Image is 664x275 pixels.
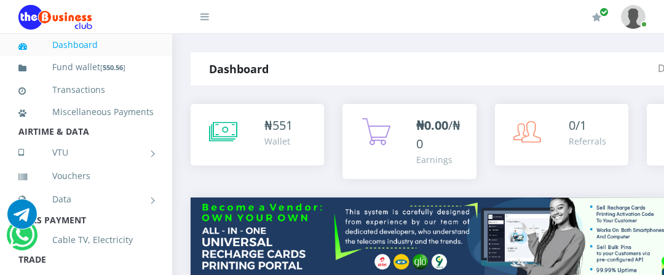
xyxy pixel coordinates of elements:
a: 0/1 Referrals [495,104,628,165]
a: VTU [18,137,154,168]
a: Data [18,184,154,215]
div: Referrals [569,135,606,148]
a: Cable TV, Electricity [18,226,154,254]
a: Chat for support [9,229,34,250]
a: ₦0.00/₦0 Earnings [342,104,476,179]
div: Earnings [416,153,464,166]
img: User [621,5,646,29]
img: Logo [18,5,92,30]
a: Chat for support [7,209,37,229]
a: Miscellaneous Payments [18,98,154,126]
span: /₦0 [416,117,460,152]
a: Vouchers [18,162,154,190]
small: [ ] [100,63,125,72]
span: Renew/Upgrade Subscription [599,7,609,17]
strong: Dashboard [209,62,269,76]
a: ₦551 Wallet [191,104,324,165]
a: Fund wallet[550.56] [18,53,154,82]
a: Dashboard [18,31,154,59]
i: Renew/Upgrade Subscription [592,12,601,22]
b: ₦0.00 [416,117,448,134]
b: 550.56 [103,63,123,72]
div: ₦ [264,116,293,135]
span: 0/1 [569,117,587,134]
a: Transactions [18,76,154,104]
div: Wallet [264,135,293,148]
span: 551 [272,117,293,134]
